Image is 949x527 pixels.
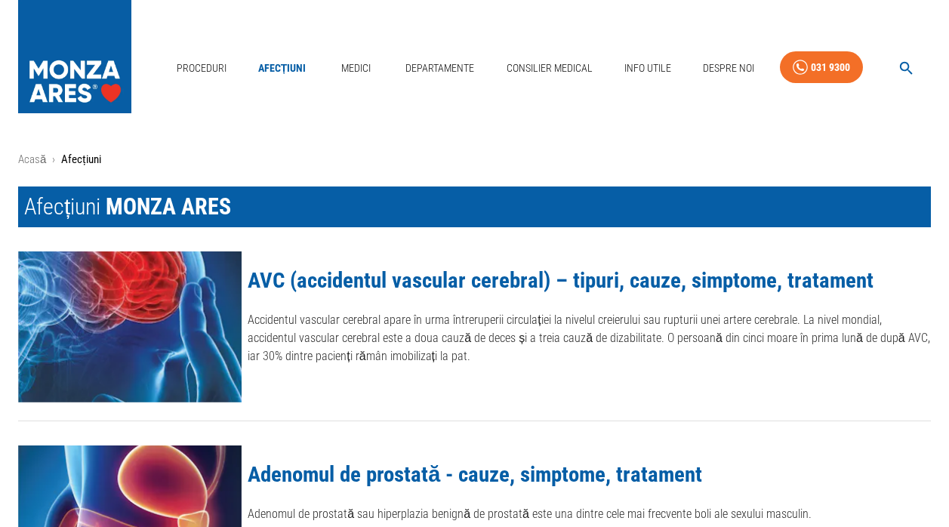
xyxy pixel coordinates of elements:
[248,505,931,523] p: Adenomul de prostată sau hiperplazia benignă de prostată este una dintre cele mai frecvente boli ...
[52,151,55,168] li: ›
[248,311,931,365] p: Accidentul vascular cerebral apare în urma întreruperii circulației la nivelul creierului sau rup...
[811,58,850,77] div: 031 9300
[61,151,100,168] p: Afecțiuni
[18,151,931,168] nav: breadcrumb
[18,153,46,166] a: Acasă
[252,53,313,84] a: Afecțiuni
[780,51,863,84] a: 031 9300
[501,53,599,84] a: Consilier Medical
[18,251,242,402] img: AVC (accidentul vascular cerebral) – tipuri, cauze, simptome, tratament
[248,461,702,487] a: Adenomul de prostată - cauze, simptome, tratament
[399,53,480,84] a: Departamente
[618,53,677,84] a: Info Utile
[248,267,874,293] a: AVC (accidentul vascular cerebral) – tipuri, cauze, simptome, tratament
[106,193,231,220] span: MONZA ARES
[18,186,931,227] h1: Afecțiuni
[171,53,233,84] a: Proceduri
[697,53,760,84] a: Despre Noi
[331,53,380,84] a: Medici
